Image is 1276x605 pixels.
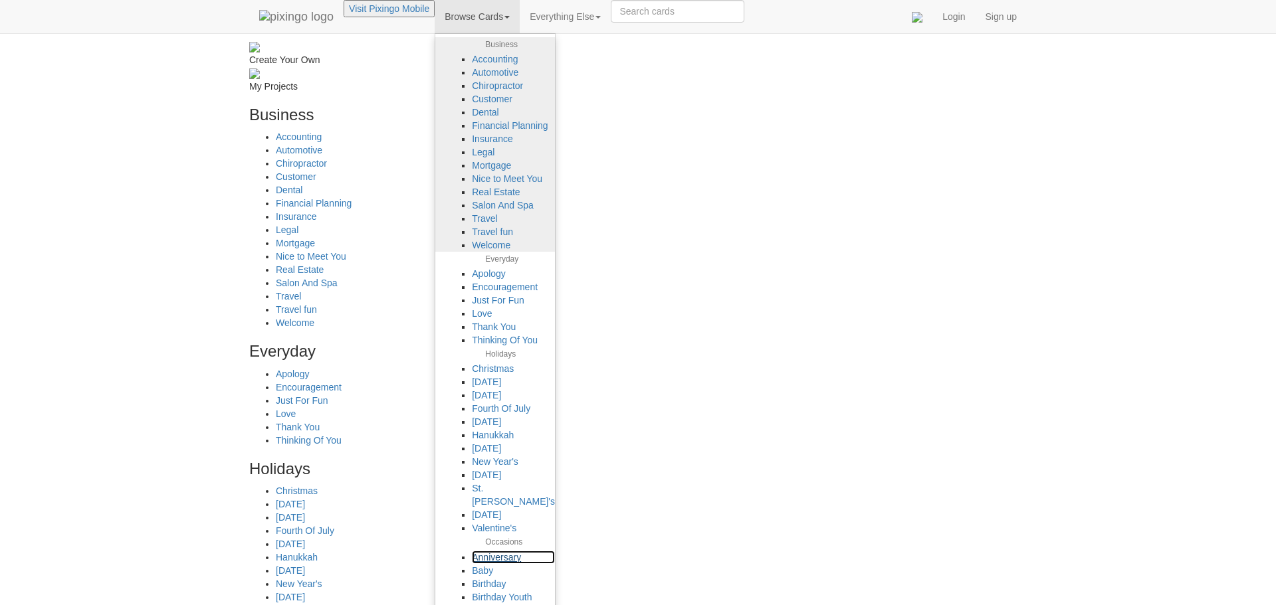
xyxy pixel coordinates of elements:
[472,92,555,106] a: Customer
[472,347,555,362] li: Holidays
[472,535,555,550] li: Occasions
[472,389,555,402] a: [DATE]
[249,80,1027,93] div: My Projects
[472,252,555,267] li: Everyday
[276,291,301,302] a: Travel
[472,66,555,79] a: Automotive
[472,333,555,347] div: Thinking Of You
[472,564,555,577] a: Baby
[249,343,1027,360] h3: Everyday
[276,435,342,446] a: Thinking Of You
[276,238,315,248] a: Mortgage
[472,362,555,375] a: Christmas
[276,382,342,392] a: Encouragement
[472,145,555,159] a: Legal
[276,145,322,155] a: Automotive
[276,131,322,142] a: Accounting
[276,565,305,576] span: [DATE]
[472,320,555,333] a: Thank You
[472,185,555,199] div: Real Estate
[472,199,555,212] a: Salon And Spa
[276,395,328,406] a: Just For Fun
[276,304,317,315] a: Travel fun
[276,317,314,328] a: Welcome
[472,521,555,535] a: Valentine's
[472,267,555,280] a: Apology
[472,551,555,564] div: Anniversary
[276,592,305,602] a: [DATE]
[276,499,305,509] span: [DATE]
[472,132,555,145] div: Insurance
[472,428,555,442] a: Hanukkah
[249,53,1027,66] div: Create Your Own
[472,508,555,521] a: [DATE]
[472,481,555,508] div: St. [PERSON_NAME]'s
[249,42,260,52] img: create-own-button.png
[276,278,338,288] a: Salon And Spa
[472,52,555,66] a: Accounting
[472,307,555,320] a: Love
[276,224,298,235] span: Legal
[276,422,320,432] a: Thank You
[472,468,555,481] div: [DATE]
[472,442,555,455] a: [DATE]
[276,552,318,562] a: Hanukkah
[276,158,327,169] a: Chiropractor
[276,185,302,195] a: Dental
[276,211,316,222] span: Insurance
[276,251,346,262] a: Nice to Meet You
[472,79,555,92] a: Chiropractor
[472,172,555,185] div: Nice to Meet You
[472,590,555,604] a: Birthday Youth
[472,294,555,307] div: Just For Fun
[472,415,555,428] a: [DATE]
[276,369,310,379] span: Apology
[472,280,555,294] a: Encouragement
[472,119,555,132] a: Financial Planning
[276,408,296,419] a: Love
[472,455,555,468] a: New Year's
[276,171,316,182] a: Customer
[472,577,555,590] div: Birthday
[249,68,260,79] img: my-projects-button.png
[472,37,555,52] li: Business
[276,539,305,549] a: [DATE]
[276,264,324,275] span: Real Estate
[472,212,555,225] a: Travel
[472,402,555,415] a: Fourth Of July
[472,225,555,238] a: Travel fun
[472,159,555,172] div: Mortgage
